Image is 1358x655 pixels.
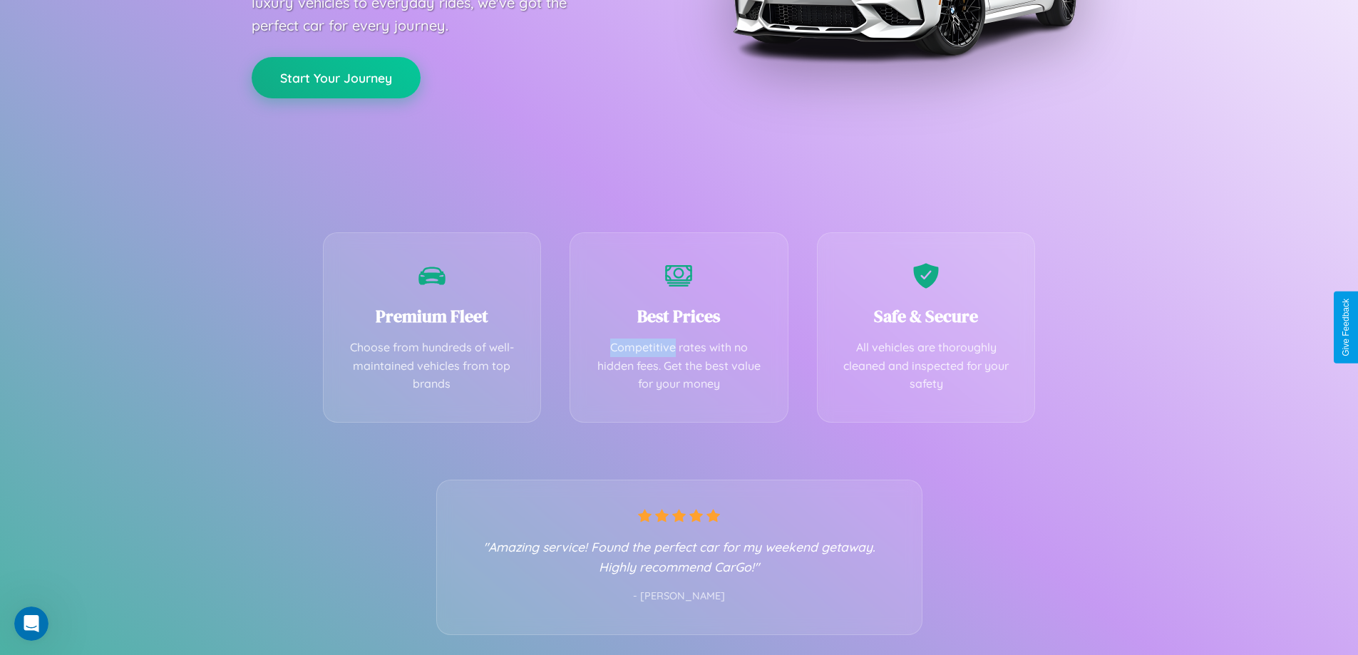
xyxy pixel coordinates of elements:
h3: Safe & Secure [839,304,1014,328]
iframe: Intercom live chat [14,607,48,641]
p: "Amazing service! Found the perfect car for my weekend getaway. Highly recommend CarGo!" [465,537,893,577]
button: Start Your Journey [252,57,421,98]
div: Give Feedback [1341,299,1351,356]
h3: Premium Fleet [345,304,520,328]
p: Competitive rates with no hidden fees. Get the best value for your money [592,339,766,393]
p: All vehicles are thoroughly cleaned and inspected for your safety [839,339,1014,393]
p: Choose from hundreds of well-maintained vehicles from top brands [345,339,520,393]
p: - [PERSON_NAME] [465,587,893,606]
h3: Best Prices [592,304,766,328]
